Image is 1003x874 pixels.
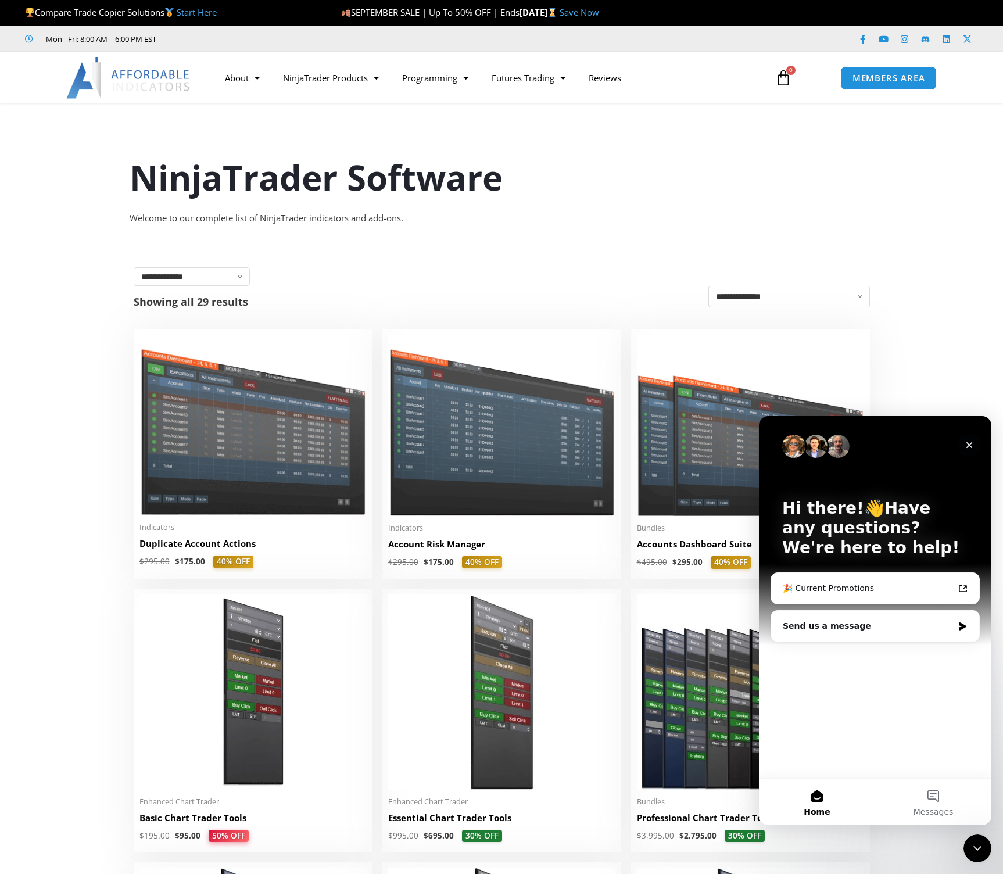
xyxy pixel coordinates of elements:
[43,32,156,46] span: Mon - Fri: 8:00 AM – 6:00 PM EST
[213,65,762,91] nav: Menu
[637,335,864,516] img: Accounts Dashboard Suite
[139,594,367,790] img: BasicTools
[840,66,937,90] a: MEMBERS AREA
[130,153,873,202] h1: NinjaTrader Software
[708,286,870,307] select: Shop order
[388,557,393,567] span: $
[66,57,191,99] img: LogoAI | Affordable Indicators – NinjaTrader
[391,65,480,91] a: Programming
[139,556,144,567] span: $
[637,797,864,807] span: Bundles
[139,538,367,556] a: Duplicate Account Actions
[139,538,367,550] h2: Duplicate Account Actions
[130,210,873,227] div: Welcome to our complete list of NinjaTrader indicators and add-ons.
[462,556,502,569] span: 40% OFF
[852,74,925,83] span: MEMBERS AREA
[139,830,144,841] span: $
[25,6,217,18] span: Compare Trade Copier Solutions
[424,557,454,567] bdi: 175.00
[637,557,642,567] span: $
[577,65,633,91] a: Reviews
[139,522,367,532] span: Indicators
[175,830,200,841] bdi: 95.00
[637,538,864,556] a: Accounts Dashboard Suite
[175,830,180,841] span: $
[637,830,674,841] bdi: 3,995.00
[637,523,864,533] span: Bundles
[759,416,991,825] iframe: Intercom live chat
[637,594,864,790] img: ProfessionalToolsBundlePage
[388,538,615,550] h2: Account Risk Manager
[725,830,765,843] span: 30% OFF
[139,797,367,807] span: Enhanced Chart Trader
[388,812,615,824] h2: Essential Chart Trader Tools
[165,8,174,17] img: 🥇
[963,834,991,862] iframe: Intercom live chat
[388,830,393,841] span: $
[213,65,271,91] a: About
[786,66,796,75] span: 0
[134,296,248,307] p: Showing all 29 results
[424,830,454,841] bdi: 695.00
[175,556,180,567] span: $
[388,557,418,567] bdi: 295.00
[637,812,864,830] a: Professional Chart Trader Tools
[139,830,170,841] bdi: 195.00
[388,797,615,807] span: Enhanced Chart Trader
[139,812,367,830] a: Basic Chart Trader Tools
[672,557,703,567] bdi: 295.00
[173,33,347,45] iframe: Customer reviews powered by Trustpilot
[139,335,367,515] img: Duplicate Account Actions
[342,8,350,17] img: 🍂
[520,6,560,18] strong: [DATE]
[548,8,557,17] img: ⌛
[139,812,367,824] h2: Basic Chart Trader Tools
[480,65,577,91] a: Futures Trading
[637,557,667,567] bdi: 495.00
[388,830,418,841] bdi: 995.00
[560,6,599,18] a: Save Now
[388,594,615,790] img: Essential Chart Trader Tools
[175,556,205,567] bdi: 175.00
[388,538,615,556] a: Account Risk Manager
[139,556,170,567] bdi: 295.00
[679,830,717,841] bdi: 2,795.00
[177,6,217,18] a: Start Here
[462,830,502,843] span: 30% OFF
[679,830,684,841] span: $
[711,556,751,569] span: 40% OFF
[388,812,615,830] a: Essential Chart Trader Tools
[424,557,428,567] span: $
[271,65,391,91] a: NinjaTrader Products
[26,8,34,17] img: 🏆
[424,830,428,841] span: $
[341,6,520,18] span: SEPTEMBER SALE | Up To 50% OFF | Ends
[758,61,809,95] a: 0
[637,538,864,550] h2: Accounts Dashboard Suite
[672,557,677,567] span: $
[213,556,253,568] span: 40% OFF
[637,812,864,824] h2: Professional Chart Trader Tools
[388,335,615,515] img: Account Risk Manager
[388,523,615,533] span: Indicators
[209,830,249,843] span: 50% OFF
[637,830,642,841] span: $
